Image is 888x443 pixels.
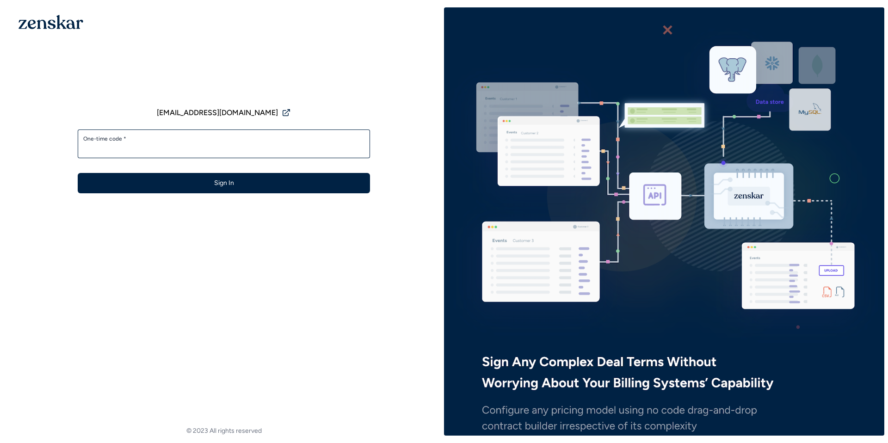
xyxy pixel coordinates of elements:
[18,15,83,29] img: 1OGAJ2xQqyY4LXKgY66KYq0eOWRCkrZdAb3gUhuVAqdWPZE9SRJmCz+oDMSn4zDLXe31Ii730ItAGKgCKgCCgCikA4Av8PJUP...
[4,426,444,436] footer: © 2023 All rights reserved
[157,107,278,118] span: [EMAIL_ADDRESS][DOMAIN_NAME]
[78,173,370,193] button: Sign In
[83,135,364,142] label: One-time code *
